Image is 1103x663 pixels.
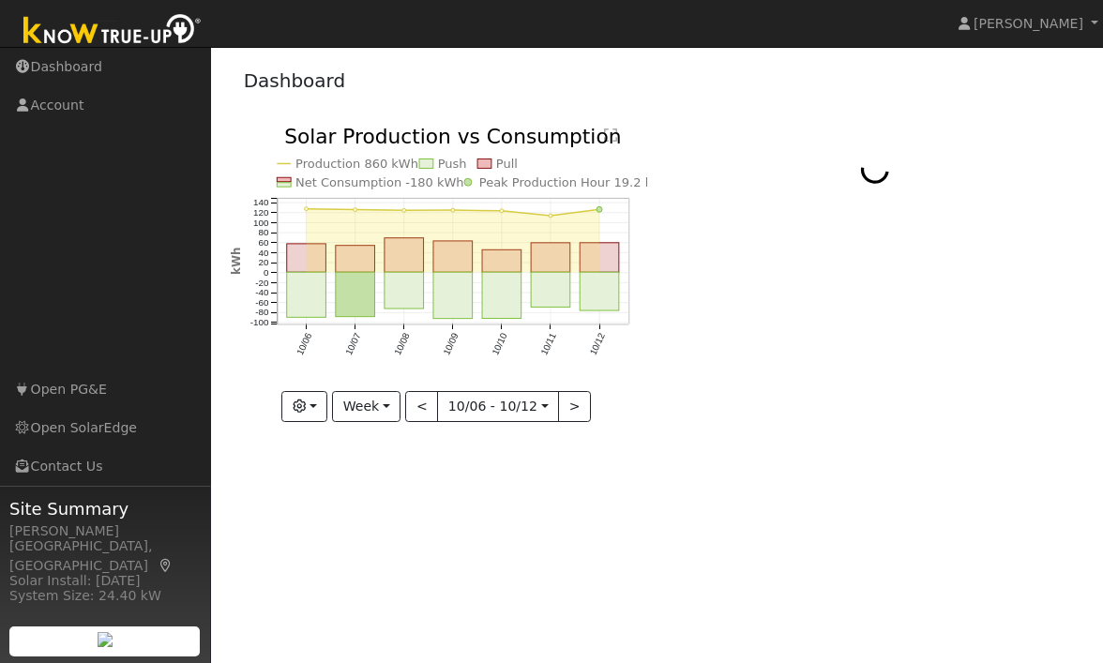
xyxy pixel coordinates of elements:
[9,521,201,541] div: [PERSON_NAME]
[9,496,201,521] span: Site Summary
[14,10,211,53] img: Know True-Up
[244,69,346,92] a: Dashboard
[974,16,1083,31] span: [PERSON_NAME]
[98,632,113,647] img: retrieve
[9,586,201,606] div: System Size: 24.40 kW
[9,536,201,576] div: [GEOGRAPHIC_DATA], [GEOGRAPHIC_DATA]
[9,571,201,591] div: Solar Install: [DATE]
[158,558,174,573] a: Map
